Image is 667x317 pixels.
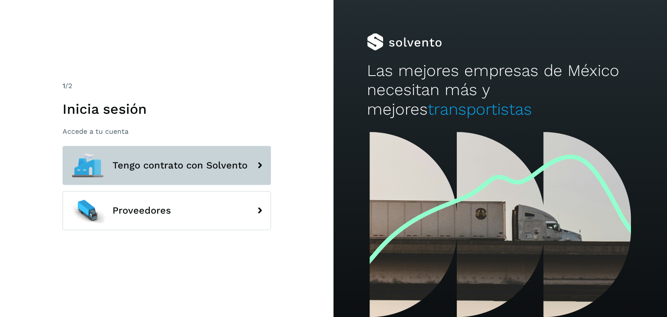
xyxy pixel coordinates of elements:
p: Accede a tu cuenta [63,127,271,135]
div: /2 [63,81,271,91]
span: Proveedores [112,205,171,216]
h1: Inicia sesión [63,101,271,117]
span: Tengo contrato con Solvento [112,160,248,171]
button: Proveedores [63,191,271,230]
span: 1 [63,82,65,90]
span: transportistas [428,100,532,119]
h2: Las mejores empresas de México necesitan más y mejores [367,61,634,119]
button: Tengo contrato con Solvento [63,146,271,185]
